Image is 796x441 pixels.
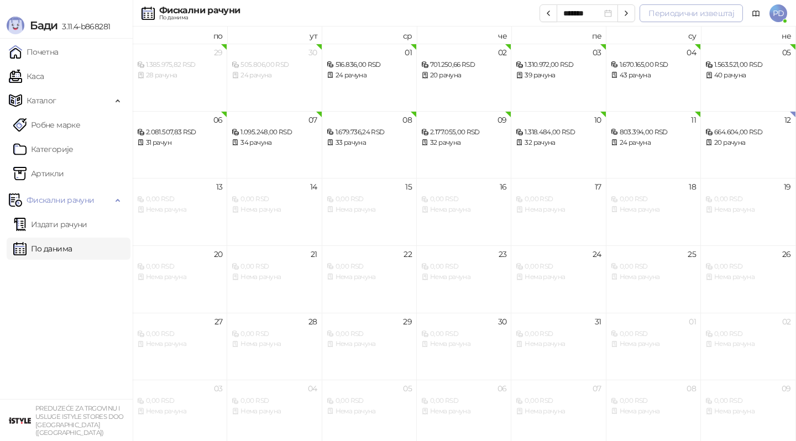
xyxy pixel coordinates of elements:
td: 2025-10-19 [701,178,795,245]
div: 2.177.055,00 RSD [421,127,506,138]
div: Нема рачуна [327,204,412,215]
th: по [133,27,227,44]
div: 24 [593,250,601,258]
div: Нема рачуна [516,204,601,215]
div: 09 [498,116,507,124]
div: 31 [595,318,601,326]
td: 2025-10-31 [511,313,606,380]
div: Нема рачуна [232,339,317,349]
div: 03 [593,49,601,56]
div: Нема рачуна [421,204,506,215]
div: 30 [498,318,507,326]
div: 33 рачуна [327,138,412,148]
div: 19 [784,183,791,191]
div: 17 [595,183,601,191]
div: Нема рачуна [705,339,790,349]
div: По данима [159,15,240,20]
div: 1.385.975,82 RSD [137,60,222,70]
div: 0,00 RSD [421,194,506,204]
div: 04 [687,49,696,56]
div: 505.806,00 RSD [232,60,317,70]
td: 2025-10-04 [606,44,701,111]
div: 05 [403,385,412,392]
div: 24 рачуна [611,138,696,148]
div: 34 рачуна [232,138,317,148]
td: 2025-10-10 [511,111,606,179]
td: 2025-10-21 [227,245,322,313]
th: пе [511,27,606,44]
div: 0,00 RSD [611,329,696,339]
button: Периодични извештај [640,4,743,22]
td: 2025-10-09 [417,111,511,179]
div: 43 рачуна [611,70,696,81]
td: 2025-09-30 [227,44,322,111]
a: Издати рачуни [13,213,87,235]
span: Бади [30,19,57,32]
td: 2025-10-20 [133,245,227,313]
div: 39 рачуна [516,70,601,81]
div: 1.318.484,00 RSD [516,127,601,138]
td: 2025-09-29 [133,44,227,111]
div: 32 рачуна [516,138,601,148]
div: Нема рачуна [137,406,222,417]
div: Нема рачуна [232,406,317,417]
td: 2025-10-15 [322,178,417,245]
div: 02 [498,49,507,56]
div: 0,00 RSD [516,261,601,272]
span: PD [769,4,787,22]
div: 08 [402,116,412,124]
img: Logo [7,17,24,34]
div: 803.394,00 RSD [611,127,696,138]
td: 2025-10-01 [322,44,417,111]
div: 01 [405,49,412,56]
div: Нема рачуна [421,406,506,417]
th: ср [322,27,417,44]
div: 09 [782,385,791,392]
div: 0,00 RSD [327,329,412,339]
td: 2025-10-27 [133,313,227,380]
div: 0,00 RSD [705,329,790,339]
div: 13 [216,183,223,191]
div: 12 [784,116,791,124]
th: не [701,27,795,44]
td: 2025-10-05 [701,44,795,111]
td: 2025-10-23 [417,245,511,313]
div: Нема рачуна [705,406,790,417]
div: 24 рачуна [327,70,412,81]
td: 2025-10-07 [227,111,322,179]
td: 2025-10-22 [322,245,417,313]
div: 20 [214,250,223,258]
div: 20 рачуна [705,138,790,148]
div: 16 [500,183,507,191]
small: PREDUZEĆE ZA TRGOVINU I USLUGE ISTYLE STORES DOO [GEOGRAPHIC_DATA] ([GEOGRAPHIC_DATA]) [35,405,124,437]
span: Каталог [27,90,56,112]
div: 0,00 RSD [516,396,601,406]
td: 2025-10-26 [701,245,795,313]
div: Нема рачуна [516,406,601,417]
div: 29 [214,49,223,56]
td: 2025-11-01 [606,313,701,380]
div: 0,00 RSD [232,329,317,339]
div: 0,00 RSD [327,396,412,406]
div: Нема рачуна [232,272,317,282]
div: 23 [499,250,507,258]
div: 14 [310,183,317,191]
div: 664.604,00 RSD [705,127,790,138]
td: 2025-10-28 [227,313,322,380]
div: 26 [782,250,791,258]
a: ArtikliАртикли [13,162,64,185]
div: 28 рачуна [137,70,222,81]
td: 2025-10-06 [133,111,227,179]
div: 18 [689,183,696,191]
div: 1.310.972,00 RSD [516,60,601,70]
div: 701.250,66 RSD [421,60,506,70]
div: 25 [688,250,696,258]
div: 1.095.248,00 RSD [232,127,317,138]
td: 2025-10-29 [322,313,417,380]
a: Робне марке [13,114,80,136]
div: Нема рачуна [611,204,696,215]
div: 29 [403,318,412,326]
div: 28 [308,318,317,326]
div: Нема рачуна [137,272,222,282]
div: 0,00 RSD [421,261,506,272]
